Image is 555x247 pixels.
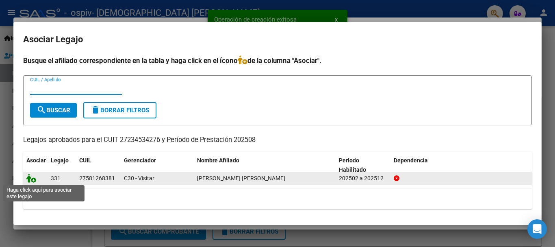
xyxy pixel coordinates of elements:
[194,152,336,179] datatable-header-cell: Nombre Afiliado
[23,32,532,47] h2: Asociar Legajo
[527,219,547,239] div: Open Intercom Messenger
[121,152,194,179] datatable-header-cell: Gerenciador
[390,152,532,179] datatable-header-cell: Dependencia
[197,157,239,164] span: Nombre Afiliado
[124,175,154,181] span: C30 - Visitar
[91,105,100,115] mat-icon: delete
[26,157,46,164] span: Asociar
[48,152,76,179] datatable-header-cell: Legajo
[336,152,390,179] datatable-header-cell: Periodo Habilitado
[394,157,428,164] span: Dependencia
[37,105,46,115] mat-icon: search
[30,103,77,118] button: Buscar
[124,157,156,164] span: Gerenciador
[23,55,532,66] h4: Busque el afiliado correspondiente en la tabla y haga click en el ícono de la columna "Asociar".
[23,152,48,179] datatable-header-cell: Asociar
[339,174,387,183] div: 202502 a 202512
[23,188,532,209] div: 1 registros
[91,107,149,114] span: Borrar Filtros
[83,102,156,118] button: Borrar Filtros
[79,157,91,164] span: CUIL
[23,135,532,145] p: Legajos aprobados para el CUIT 27234534276 y Período de Prestación 202508
[51,157,69,164] span: Legajo
[51,175,61,181] span: 331
[37,107,70,114] span: Buscar
[76,152,121,179] datatable-header-cell: CUIL
[339,157,366,173] span: Periodo Habilitado
[79,174,115,183] div: 27581268381
[197,175,285,181] span: CANTERO MUÑOZ GIANNA LUJAN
